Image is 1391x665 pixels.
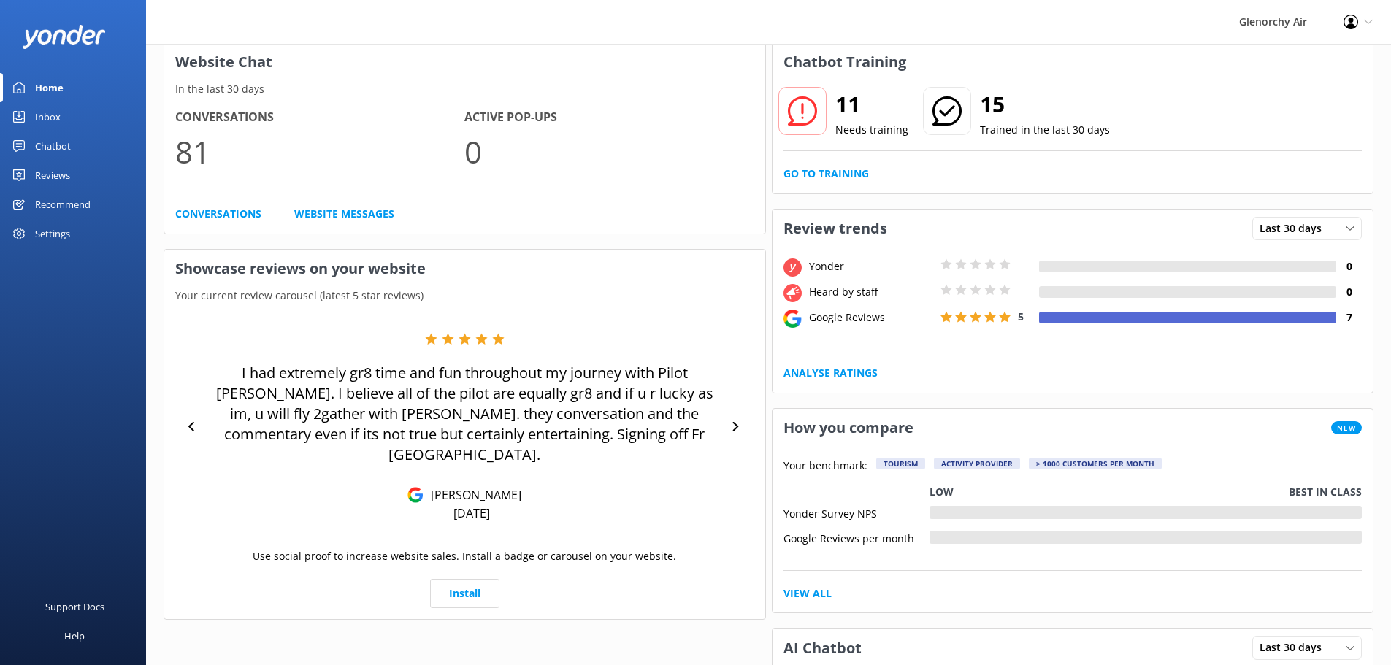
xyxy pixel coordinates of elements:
div: Chatbot [35,131,71,161]
div: Settings [35,219,70,248]
div: Tourism [876,458,925,469]
span: New [1331,421,1362,434]
span: Last 30 days [1260,220,1330,237]
img: yonder-white-logo.png [22,25,106,49]
img: Google Reviews [407,487,424,503]
span: Last 30 days [1260,639,1330,656]
div: Yonder [805,258,937,274]
h4: Active Pop-ups [464,108,754,127]
div: Activity Provider [934,458,1020,469]
div: Inbox [35,102,61,131]
div: Reviews [35,161,70,190]
p: [DATE] [453,505,490,521]
span: 5 [1018,310,1024,323]
p: Use social proof to increase website sales. Install a badge or carousel on your website. [253,548,676,564]
p: Best in class [1289,484,1362,500]
h2: 15 [980,87,1110,122]
h3: Review trends [773,210,898,247]
a: View All [783,585,832,601]
p: Trained in the last 30 days [980,122,1110,138]
div: Home [35,73,64,102]
h3: Website Chat [164,43,765,81]
p: [PERSON_NAME] [424,487,521,503]
a: Analyse Ratings [783,365,878,381]
p: Needs training [835,122,908,138]
p: Your benchmark: [783,458,867,475]
div: Recommend [35,190,91,219]
a: Website Messages [294,206,394,222]
h3: Showcase reviews on your website [164,250,765,288]
p: 81 [175,127,464,176]
p: Low [930,484,954,500]
div: Help [64,621,85,650]
h3: How you compare [773,409,924,447]
h2: 11 [835,87,908,122]
p: 0 [464,127,754,176]
div: Google Reviews per month [783,531,930,544]
div: Yonder Survey NPS [783,506,930,519]
h4: Conversations [175,108,464,127]
a: Install [430,579,499,608]
h4: 0 [1336,258,1362,274]
p: I had extremely gr8 time and fun throughout my journey with Pilot [PERSON_NAME]. I believe all of... [204,363,725,465]
div: Support Docs [45,592,104,621]
a: Conversations [175,206,261,222]
h4: 0 [1336,284,1362,300]
h3: Chatbot Training [773,43,917,81]
div: > 1000 customers per month [1029,458,1162,469]
a: Go to Training [783,166,869,182]
div: Google Reviews [805,310,937,326]
div: Heard by staff [805,284,937,300]
h4: 7 [1336,310,1362,326]
p: In the last 30 days [164,81,765,97]
p: Your current review carousel (latest 5 star reviews) [164,288,765,304]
